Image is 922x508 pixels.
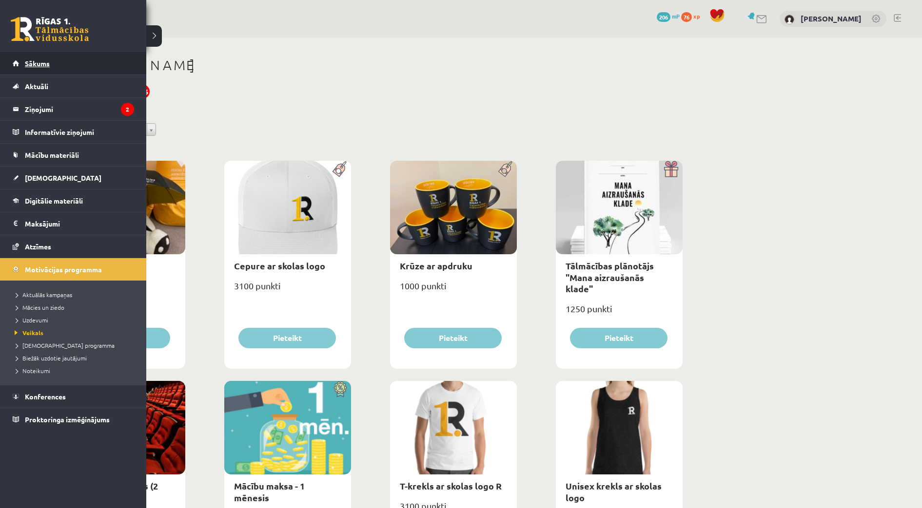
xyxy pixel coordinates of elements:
a: Mācību maksa - 1 mēnesis [234,480,305,503]
legend: Informatīvie ziņojumi [25,121,134,143]
a: [DEMOGRAPHIC_DATA] [13,167,134,189]
a: Konferences [13,385,134,408]
a: T-krekls ar skolas logo R [400,480,502,491]
a: Veikals [12,328,137,337]
div: 1000 punkti [390,278,517,302]
img: Dāvana ar pārsteigumu [661,161,683,177]
span: Veikals [12,329,43,337]
span: Proktoringa izmēģinājums [25,415,110,424]
a: Aktuāli [13,75,134,97]
span: Motivācijas programma [25,265,102,274]
span: Noteikumi [12,367,50,375]
a: [PERSON_NAME] [801,14,862,23]
img: Atlaide [329,381,351,397]
a: Ziņojumi2 [13,98,134,120]
span: xp [693,12,700,20]
span: [DEMOGRAPHIC_DATA] programma [12,341,115,349]
legend: Ziņojumi [25,98,134,120]
button: Pieteikt [238,328,336,348]
a: Biežāk uzdotie jautājumi [12,354,137,362]
span: Uzdevumi [12,316,48,324]
span: Sākums [25,59,50,68]
a: 206 mP [657,12,680,20]
a: Digitālie materiāli [13,189,134,212]
h1: [PERSON_NAME] [59,57,683,74]
span: [DEMOGRAPHIC_DATA] [25,173,101,182]
a: 76 xp [681,12,705,20]
a: Maksājumi [13,212,134,235]
a: Noteikumi [12,366,137,375]
span: 206 [657,12,670,22]
a: Atzīmes [13,235,134,258]
span: Konferences [25,392,66,401]
a: Informatīvie ziņojumi [13,121,134,143]
a: Krūze ar apdruku [400,260,472,271]
a: Rīgas 1. Tālmācības vidusskola [11,17,89,41]
a: [DEMOGRAPHIC_DATA] programma [12,341,137,350]
a: Aktuālās kampaņas [12,290,137,299]
a: Cepure ar skolas logo [234,260,325,271]
a: Mācies un ziedo [12,303,137,312]
a: Motivācijas programma [13,258,134,281]
span: mP [672,12,680,20]
img: Aleksandrs Poļakovs [785,15,794,24]
a: Mācību materiāli [13,144,134,166]
a: Tālmācības plānotājs "Mana aizraušanās klade" [566,260,654,294]
a: Proktoringa izmēģinājums [13,408,134,431]
span: 76 [681,12,692,22]
span: Mācies un ziedo [12,303,64,311]
span: Biežāk uzdotie jautājumi [12,354,87,362]
div: 1250 punkti [556,301,683,325]
a: Uzdevumi [12,316,137,324]
img: Populāra prece [495,161,517,177]
span: Aktuāli [25,82,48,91]
span: Mācību materiāli [25,151,79,159]
a: Sākums [13,52,134,75]
i: 2 [121,103,134,116]
img: Populāra prece [329,161,351,177]
button: Pieteikt [404,328,502,348]
legend: Maksājumi [25,212,134,235]
span: Digitālie materiāli [25,196,83,205]
a: Unisex krekls ar skolas logo [566,480,662,503]
span: Atzīmes [25,242,51,251]
button: Pieteikt [570,328,667,348]
div: 3100 punkti [224,278,351,302]
span: Aktuālās kampaņas [12,291,72,299]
